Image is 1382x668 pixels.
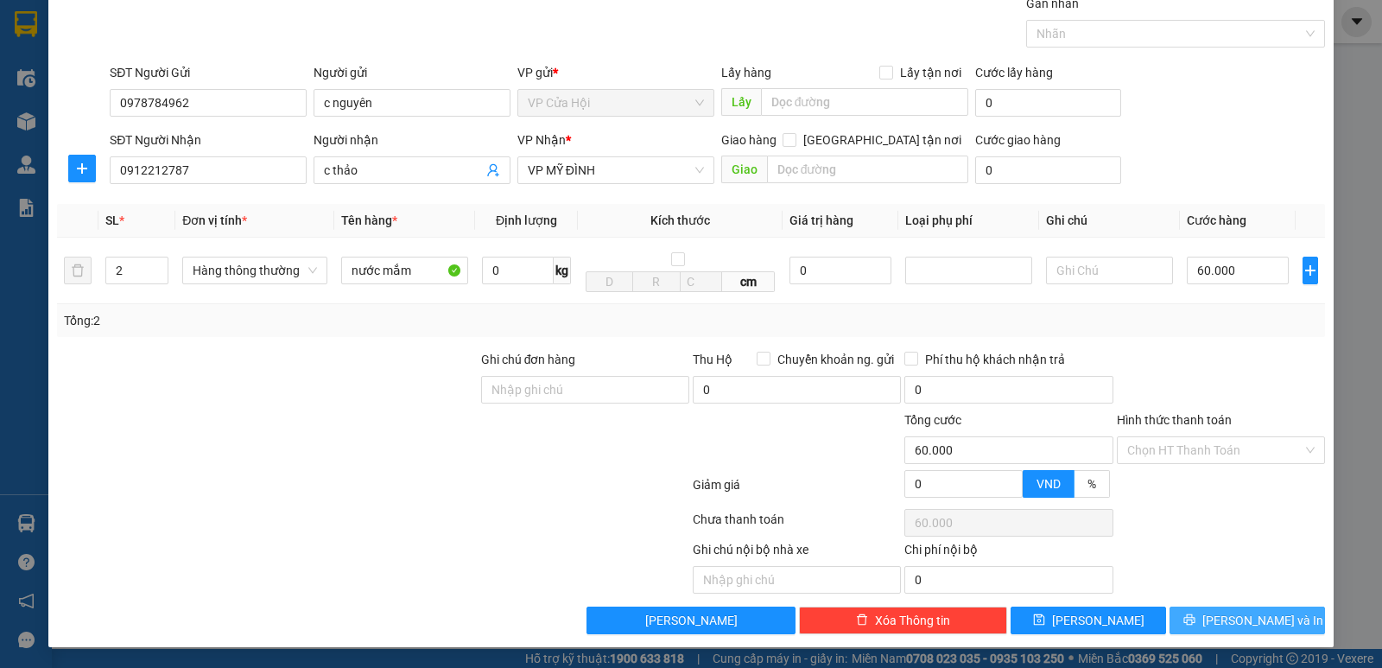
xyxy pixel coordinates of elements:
input: Dọc đường [767,156,969,183]
span: SL [105,213,119,227]
input: Cước lấy hàng [975,89,1121,117]
input: D [586,271,633,292]
button: plus [1303,257,1318,284]
label: Ghi chú đơn hàng [481,353,576,366]
span: [PERSON_NAME] [1052,611,1144,630]
th: Loại phụ phí [898,204,1039,238]
span: plus [1303,264,1317,277]
div: Chi phí nội bộ [904,540,1113,566]
input: R [632,271,680,292]
span: Giao hàng [721,133,777,147]
div: Người gửi [314,63,510,82]
button: printer[PERSON_NAME] và In [1170,607,1325,634]
div: VP gửi [517,63,714,82]
span: Cước hàng [1187,213,1246,227]
span: VP Cửa Hội [528,90,704,116]
div: Người nhận [314,130,510,150]
button: plus [68,155,96,182]
span: VP MỸ ĐÌNH [528,157,704,183]
span: Đơn vị tính [182,213,247,227]
button: deleteXóa Thông tin [799,607,1007,634]
span: Tên hàng [341,213,397,227]
span: % [1087,477,1096,491]
span: Định lượng [496,213,557,227]
button: save[PERSON_NAME] [1011,607,1166,634]
span: save [1033,614,1045,627]
input: Cước giao hàng [975,156,1121,184]
span: Giá trị hàng [789,213,853,227]
div: Giảm giá [691,475,903,506]
div: Tổng: 2 [64,311,535,330]
span: Thu Hộ [693,353,732,366]
span: VP Nhận [517,133,566,147]
button: [PERSON_NAME] [586,607,795,634]
label: Cước giao hàng [975,133,1061,147]
span: plus [69,162,95,175]
input: Ghi Chú [1046,257,1173,284]
input: VD: Bàn, Ghế [341,257,468,284]
input: C [680,271,723,292]
span: user-add [486,163,500,177]
span: Hàng thông thường [193,258,317,283]
span: [GEOGRAPHIC_DATA] tận nơi [796,130,968,150]
span: [PERSON_NAME] và In [1202,611,1323,630]
span: VND [1036,477,1061,491]
span: Phí thu hộ khách nhận trả [918,350,1072,369]
input: Dọc đường [761,88,969,116]
label: Hình thức thanh toán [1117,413,1232,427]
div: Chưa thanh toán [691,510,903,540]
span: Chuyển khoản ng. gửi [770,350,901,369]
span: printer [1183,614,1195,627]
div: SĐT Người Gửi [110,63,307,82]
input: 0 [789,257,891,284]
span: Lấy [721,88,761,116]
span: kg [554,257,571,284]
input: Nhập ghi chú [693,566,901,594]
span: delete [856,614,868,627]
div: Ghi chú nội bộ nhà xe [693,540,901,566]
th: Ghi chú [1039,204,1180,238]
span: cm [722,271,775,292]
span: Giao [721,156,767,183]
span: Lấy hàng [721,66,771,80]
span: Lấy tận nơi [893,63,968,82]
span: Tổng cước [904,413,961,427]
span: Kích thước [650,213,710,227]
div: SĐT Người Nhận [110,130,307,150]
span: [PERSON_NAME] [645,611,738,630]
button: delete [64,257,92,284]
input: Ghi chú đơn hàng [481,376,689,404]
label: Cước lấy hàng [975,66,1053,80]
span: Xóa Thông tin [875,611,950,630]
